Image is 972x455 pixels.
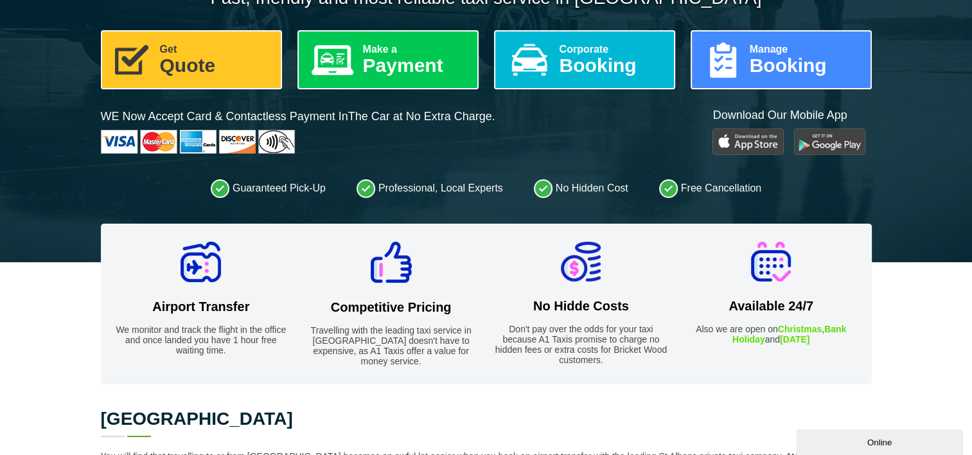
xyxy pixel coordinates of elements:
a: ManageBooking [691,30,872,89]
iframe: chat widget [796,427,966,455]
p: Download Our Mobile App [712,107,871,123]
img: Play Store [712,129,784,155]
img: Google Play [794,129,865,155]
p: Travelling with the leading taxi service in [GEOGRAPHIC_DATA] doesn't have to expensive, as A1 Ta... [303,325,479,366]
h2: Available 24/7 [684,299,859,314]
img: Airport Transfer Icon [181,242,221,282]
a: CorporateBooking [494,30,675,89]
strong: [DATE] [780,334,809,344]
img: Cards [101,130,295,154]
span: Manage [750,44,860,55]
li: Guaranteed Pick-Up [211,179,326,198]
span: The Car at No Extra Charge. [348,110,495,123]
h2: Airport Transfer [114,299,289,314]
h2: No Hidde Costs [493,299,669,314]
img: Competitive Pricing Icon [371,242,412,283]
p: Also we are open on , and [684,324,859,344]
img: Available 24/7 Icon [751,242,791,281]
p: WE Now Accept Card & Contactless Payment In [101,109,495,125]
a: GetQuote [101,30,282,89]
li: Professional, Local Experts [357,179,503,198]
span: Corporate [560,44,664,55]
h2: Competitive Pricing [303,300,479,315]
p: Don't pay over the odds for your taxi because A1 Taxis promise to charge no hidden fees or extra ... [493,324,669,365]
p: We monitor and track the flight in the office and once landed you have 1 hour free waiting time. [114,325,289,355]
strong: Bank Holiday [732,324,846,344]
span: Make a [363,44,467,55]
li: No Hidden Cost [534,179,628,198]
span: Get [160,44,270,55]
strong: Christmas [778,324,822,334]
h2: [GEOGRAPHIC_DATA] [101,410,872,428]
li: Free Cancellation [659,179,761,198]
a: Make aPayment [297,30,479,89]
img: No Hidde Costs Icon [561,242,601,281]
